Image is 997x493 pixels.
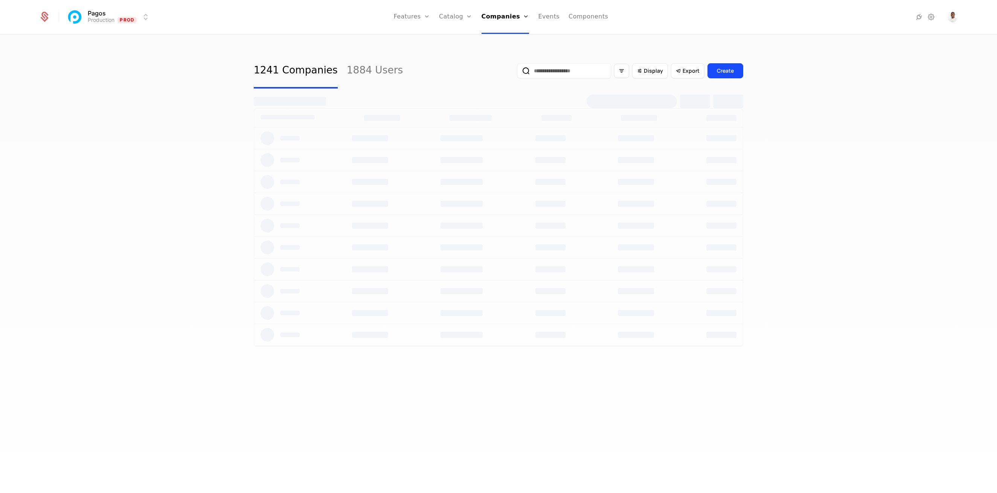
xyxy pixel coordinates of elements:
[254,53,338,89] a: 1241 Companies
[644,67,663,75] span: Display
[683,67,700,75] span: Export
[68,9,150,25] button: Select environment
[948,12,958,22] button: Open user button
[915,12,924,21] a: Integrations
[88,10,106,16] span: Pagos
[88,16,114,24] div: Production
[671,63,704,78] button: Export
[707,63,743,78] button: Create
[66,8,84,26] img: Pagos
[717,67,734,75] div: Create
[117,17,137,23] span: Prod
[948,12,958,22] img: LJ Durante
[927,12,936,21] a: Settings
[614,64,629,78] button: Filter options
[632,63,668,78] button: Display
[347,53,403,89] a: 1884 Users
